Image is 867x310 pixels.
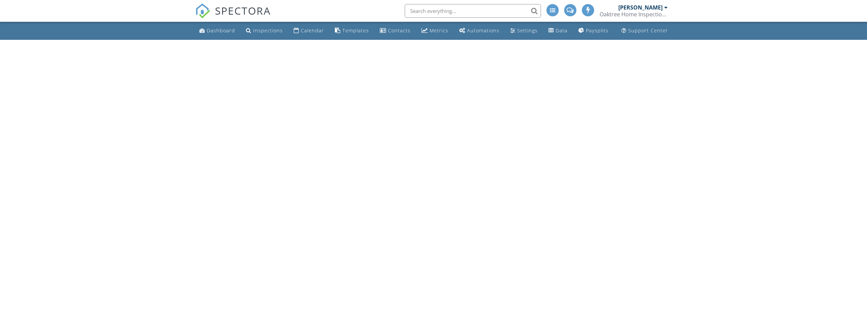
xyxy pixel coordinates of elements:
div: Paysplits [586,27,608,34]
img: The Best Home Inspection Software - Spectora [195,3,210,18]
input: Search everything... [405,4,541,18]
div: Contacts [388,27,411,34]
div: Support Center [628,27,668,34]
div: Settings [517,27,538,34]
a: Templates [332,25,372,37]
a: Settings [508,25,540,37]
div: Oaktree Home Inspections [600,11,668,18]
div: Dashboard [207,27,235,34]
a: Data [546,25,570,37]
div: Calendar [301,27,324,34]
a: Support Center [619,25,671,37]
a: Paysplits [576,25,611,37]
div: [PERSON_NAME] [618,4,663,11]
a: Dashboard [197,25,238,37]
div: Automations [467,27,499,34]
a: Automations (Basic) [456,25,502,37]
a: Contacts [377,25,413,37]
a: SPECTORA [195,9,271,23]
a: Inspections [243,25,285,37]
a: Metrics [419,25,451,37]
a: Calendar [291,25,327,37]
div: Templates [342,27,369,34]
div: Metrics [430,27,448,34]
div: Data [556,27,568,34]
div: Inspections [253,27,283,34]
span: SPECTORA [215,3,271,18]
